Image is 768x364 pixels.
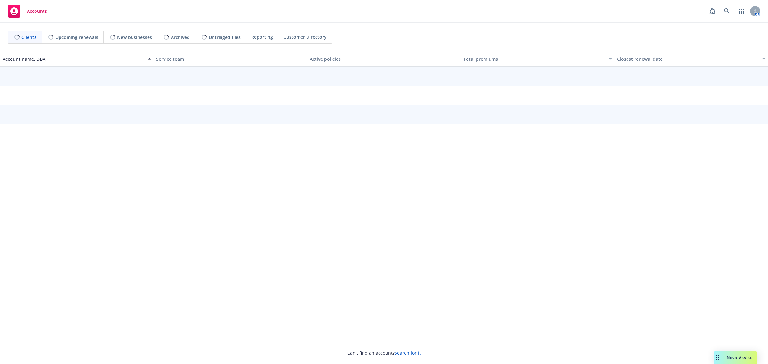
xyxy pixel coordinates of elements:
[154,51,307,67] button: Service team
[171,34,190,41] span: Archived
[21,34,36,41] span: Clients
[706,5,719,18] a: Report a Bug
[55,34,98,41] span: Upcoming renewals
[307,51,461,67] button: Active policies
[395,350,421,356] a: Search for it
[209,34,241,41] span: Untriaged files
[284,34,327,40] span: Customer Directory
[727,355,752,360] span: Nova Assist
[27,9,47,14] span: Accounts
[461,51,614,67] button: Total premiums
[3,56,144,62] div: Account name, DBA
[117,34,152,41] span: New businesses
[714,351,757,364] button: Nova Assist
[347,350,421,356] span: Can't find an account?
[714,351,722,364] div: Drag to move
[156,56,305,62] div: Service team
[463,56,605,62] div: Total premiums
[614,51,768,67] button: Closest renewal date
[251,34,273,40] span: Reporting
[5,2,50,20] a: Accounts
[617,56,758,62] div: Closest renewal date
[721,5,733,18] a: Search
[310,56,458,62] div: Active policies
[735,5,748,18] a: Switch app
